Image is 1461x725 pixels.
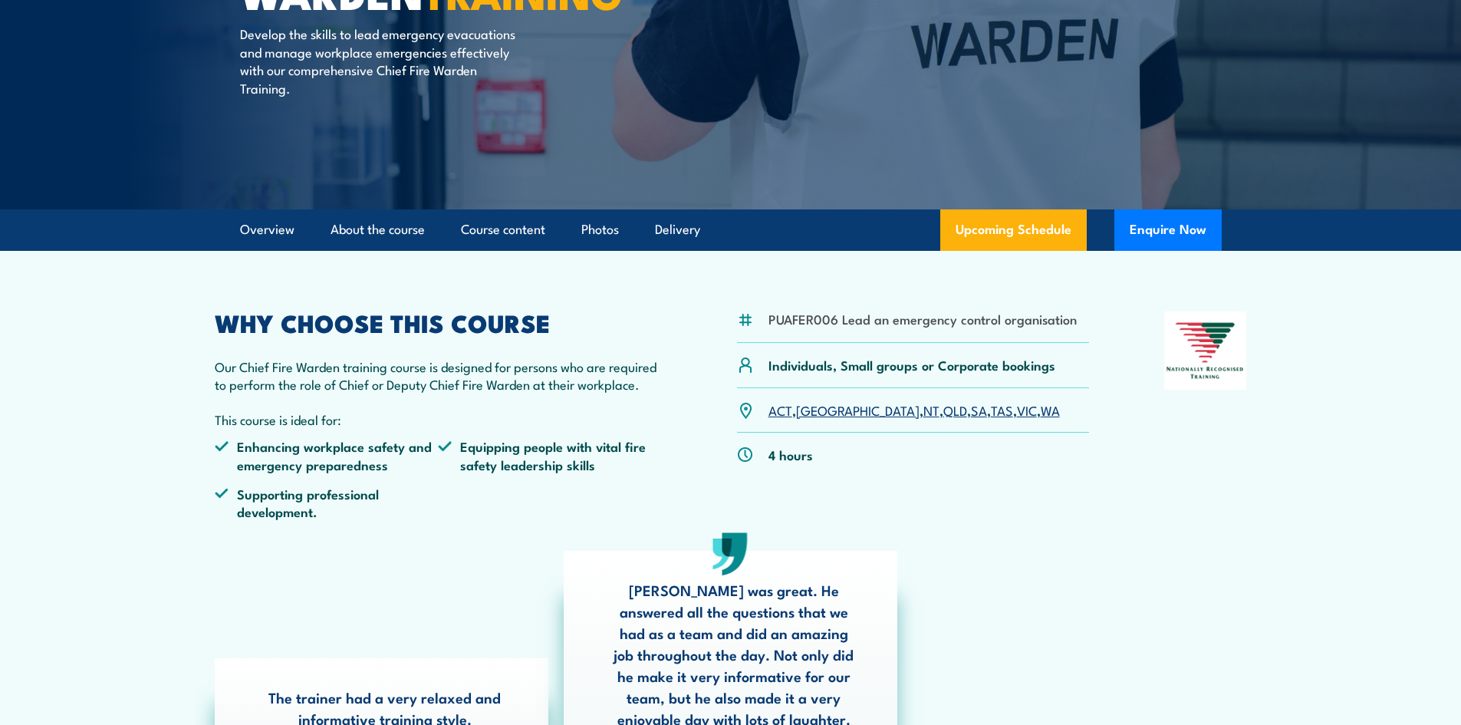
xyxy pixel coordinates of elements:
a: QLD [943,400,967,419]
a: [GEOGRAPHIC_DATA] [796,400,920,419]
a: VIC [1017,400,1037,419]
li: Enhancing workplace safety and emergency preparedness [215,437,439,473]
a: NT [923,400,939,419]
a: Upcoming Schedule [940,209,1087,251]
li: Equipping people with vital fire safety leadership skills [438,437,662,473]
p: Develop the skills to lead emergency evacuations and manage workplace emergencies effectively wit... [240,25,520,97]
img: Nationally Recognised Training logo. [1164,311,1247,390]
a: Overview [240,209,295,250]
p: 4 hours [768,446,813,463]
h2: WHY CHOOSE THIS COURSE [215,311,663,333]
a: WA [1041,400,1060,419]
a: SA [971,400,987,419]
a: ACT [768,400,792,419]
p: , , , , , , , [768,401,1060,419]
a: Photos [581,209,619,250]
p: Our Chief Fire Warden training course is designed for persons who are required to perform the rol... [215,358,663,394]
a: TAS [991,400,1013,419]
button: Enquire Now [1114,209,1222,251]
li: Supporting professional development. [215,485,439,521]
p: Individuals, Small groups or Corporate bookings [768,356,1055,374]
a: Delivery [655,209,700,250]
li: PUAFER006 Lead an emergency control organisation [768,310,1077,328]
a: Course content [461,209,545,250]
p: This course is ideal for: [215,410,663,428]
a: About the course [331,209,425,250]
